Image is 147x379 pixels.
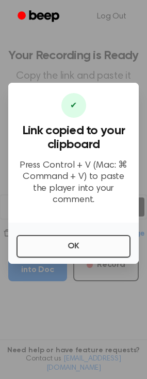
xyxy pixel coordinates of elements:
a: Log Out [87,4,137,29]
a: Beep [10,7,69,27]
p: Press Control + V (Mac: ⌘ Command + V) to paste the player into your comment. [17,160,130,206]
div: ✔ [61,93,86,118]
h3: Link copied to your clipboard [17,124,130,152]
button: OK [17,235,130,258]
